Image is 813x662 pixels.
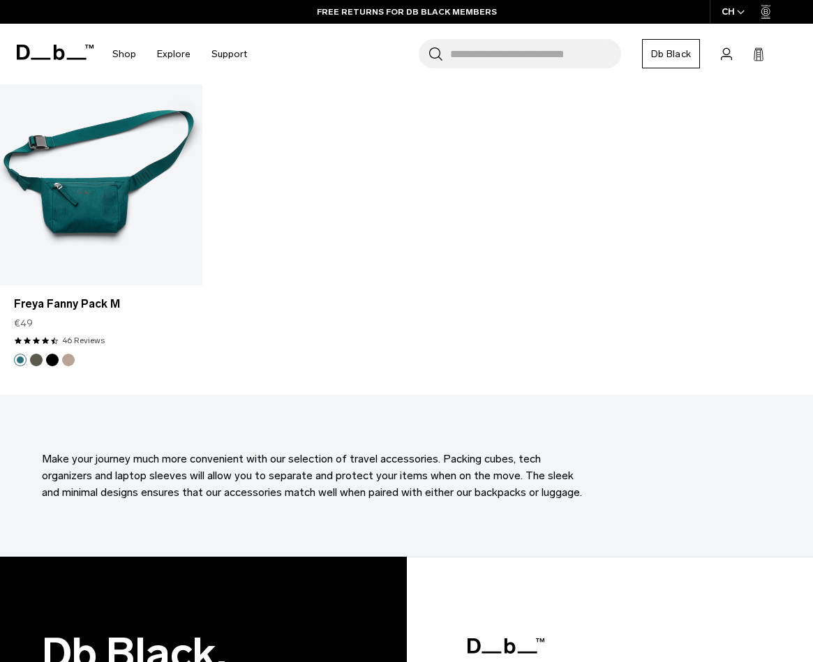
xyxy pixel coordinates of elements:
[14,316,33,331] span: €49
[642,39,700,68] a: Db Black
[317,6,497,18] a: FREE RETURNS FOR DB BLACK MEMBERS
[157,29,191,79] a: Explore
[42,451,586,501] p: Make your journey much more convenient with our selection of travel accessories. Packing cubes, t...
[62,354,75,366] button: Fogbow Beige
[211,29,247,79] a: Support
[14,354,27,366] button: Midnight Teal
[46,354,59,366] button: Black Out
[30,354,43,366] button: Moss Green
[14,296,188,313] a: Freya Fanny Pack M
[112,29,136,79] a: Shop
[102,24,258,84] nav: Main Navigation
[62,334,105,347] a: 46 reviews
